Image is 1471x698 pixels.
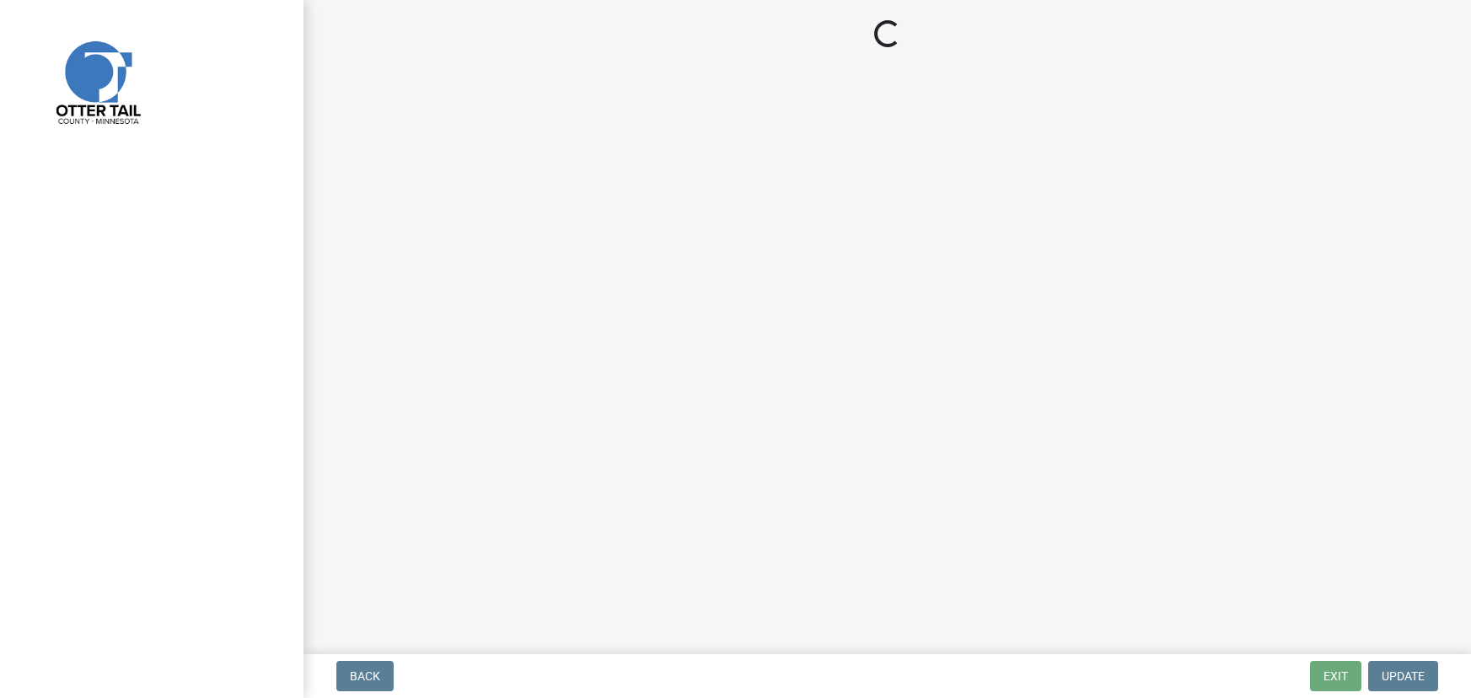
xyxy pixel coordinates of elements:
span: Back [350,669,380,683]
button: Back [336,661,394,691]
span: Update [1382,669,1425,683]
img: Otter Tail County, Minnesota [34,18,160,144]
button: Update [1368,661,1438,691]
button: Exit [1310,661,1361,691]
